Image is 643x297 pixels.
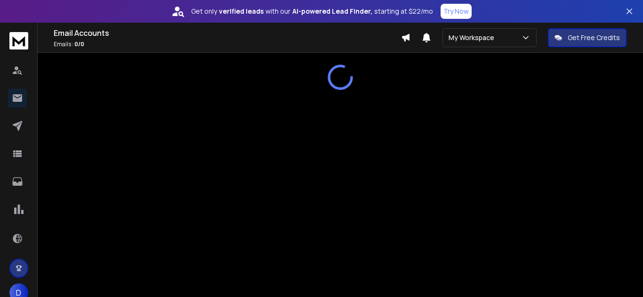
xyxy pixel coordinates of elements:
p: Try Now [443,7,469,16]
p: Emails : [54,41,401,48]
strong: verified leads [219,7,264,16]
p: Get only with our starting at $22/mo [191,7,433,16]
button: Get Free Credits [548,28,627,47]
p: My Workspace [449,33,498,42]
span: 0 / 0 [74,40,84,48]
p: Get Free Credits [568,33,620,42]
button: Try Now [441,4,472,19]
strong: AI-powered Lead Finder, [292,7,372,16]
img: logo [9,32,28,49]
h1: Email Accounts [54,27,401,39]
